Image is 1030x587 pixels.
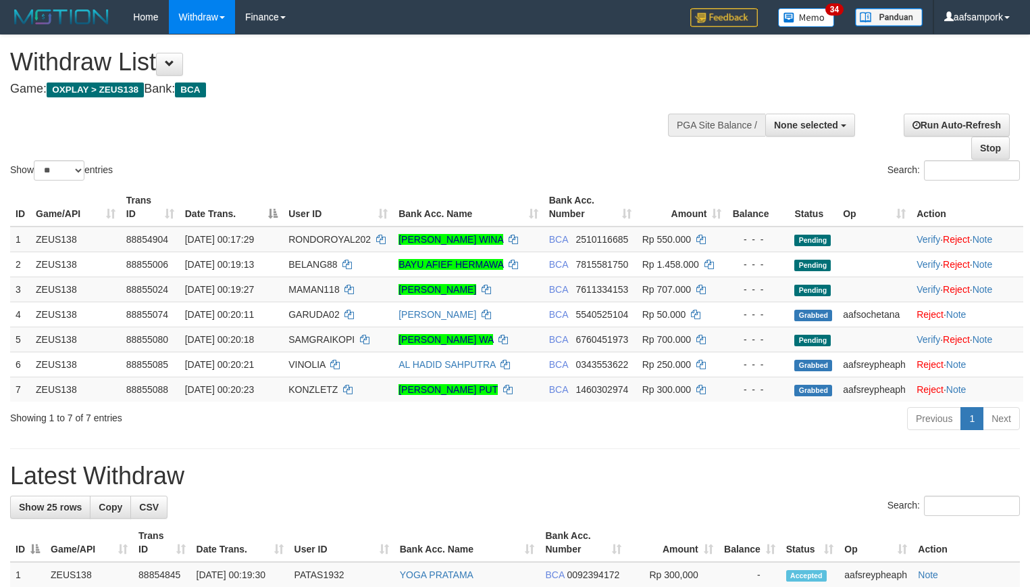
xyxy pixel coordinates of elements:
[398,234,503,245] a: [PERSON_NAME] WINA
[732,333,783,346] div: - - -
[642,234,691,245] span: Rp 550.000
[575,234,628,245] span: Copy 2510116685 to clipboard
[946,384,967,395] a: Note
[781,523,840,562] th: Status: activate to sort column ascending
[778,8,835,27] img: Button%20Memo.svg
[398,334,493,345] a: [PERSON_NAME] WA
[838,352,911,377] td: aafsreypheaph
[126,309,168,320] span: 88855074
[642,384,691,395] span: Rp 300.000
[185,259,254,270] span: [DATE] 00:19:13
[288,309,339,320] span: GARUDA02
[575,359,628,370] span: Copy 0343553622 to clipboard
[10,160,113,181] label: Show entries
[943,334,970,345] a: Reject
[10,188,30,227] th: ID
[911,377,1023,402] td: ·
[575,284,628,295] span: Copy 7611334153 to clipboard
[825,3,844,16] span: 34
[549,309,568,320] span: BCA
[642,359,691,370] span: Rp 250.000
[549,259,568,270] span: BCA
[47,83,144,97] span: OXPLAY > ZEUS138
[185,309,254,320] span: [DATE] 00:20:11
[10,327,30,352] td: 5
[732,308,783,321] div: - - -
[10,227,30,252] td: 1
[971,137,1010,160] a: Stop
[398,359,495,370] a: AL HADID SAHPUTRA
[904,114,1010,137] a: Run Auto-Refresh
[907,407,961,430] a: Previous
[575,309,628,320] span: Copy 5540525104 to clipboard
[400,569,473,580] a: YOGA PRATAMA
[549,334,568,345] span: BCA
[126,284,168,295] span: 88855024
[191,523,289,562] th: Date Trans.: activate to sort column ascending
[549,384,568,395] span: BCA
[719,523,781,562] th: Balance: activate to sort column ascending
[288,334,355,345] span: SAMGRAIKOPI
[983,407,1020,430] a: Next
[99,502,122,513] span: Copy
[288,259,337,270] span: BELANG88
[30,252,121,277] td: ZEUS138
[774,120,838,131] span: None selected
[911,277,1023,302] td: · ·
[627,523,719,562] th: Amount: activate to sort column ascending
[10,302,30,327] td: 4
[642,334,691,345] span: Rp 700.000
[946,309,967,320] a: Note
[794,310,832,321] span: Grabbed
[549,284,568,295] span: BCA
[642,259,699,270] span: Rp 1.458.000
[10,277,30,302] td: 3
[133,523,190,562] th: Trans ID: activate to sort column ascending
[544,188,637,227] th: Bank Acc. Number: activate to sort column ascending
[19,502,82,513] span: Show 25 rows
[549,234,568,245] span: BCA
[180,188,283,227] th: Date Trans.: activate to sort column descending
[924,160,1020,181] input: Search:
[10,406,419,425] div: Showing 1 to 7 of 7 entries
[90,496,131,519] a: Copy
[126,334,168,345] span: 88855080
[121,188,180,227] th: Trans ID: activate to sort column ascending
[130,496,168,519] a: CSV
[30,377,121,402] td: ZEUS138
[943,259,970,270] a: Reject
[288,284,339,295] span: MAMAN118
[794,260,831,271] span: Pending
[838,302,911,327] td: aafsochetana
[283,188,393,227] th: User ID: activate to sort column ascending
[139,502,159,513] span: CSV
[10,7,113,27] img: MOTION_logo.png
[911,188,1023,227] th: Action
[946,359,967,370] a: Note
[30,227,121,252] td: ZEUS138
[642,284,691,295] span: Rp 707.000
[794,285,831,296] span: Pending
[917,384,944,395] a: Reject
[732,283,783,296] div: - - -
[10,463,1020,490] h1: Latest Withdraw
[398,259,503,270] a: BAYU AFIEF HERMAWA
[917,309,944,320] a: Reject
[10,523,45,562] th: ID: activate to sort column descending
[917,284,940,295] a: Verify
[545,569,564,580] span: BCA
[288,359,325,370] span: VINOLIA
[540,523,626,562] th: Bank Acc. Number: activate to sort column ascending
[126,234,168,245] span: 88854904
[794,335,831,346] span: Pending
[126,359,168,370] span: 88855085
[973,284,993,295] a: Note
[727,188,789,227] th: Balance
[794,235,831,246] span: Pending
[943,234,970,245] a: Reject
[690,8,758,27] img: Feedback.jpg
[288,384,338,395] span: KONZLETZ
[838,188,911,227] th: Op: activate to sort column ascending
[911,252,1023,277] td: · ·
[732,383,783,396] div: - - -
